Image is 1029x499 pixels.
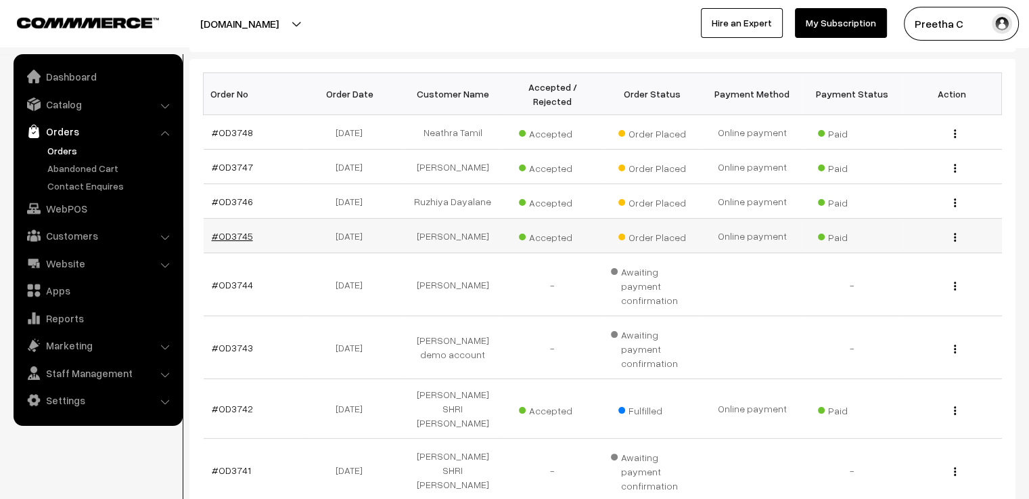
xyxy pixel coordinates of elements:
td: Ruzhiya Dayalane [403,184,503,219]
a: Reports [17,306,178,330]
span: Accepted [519,227,587,244]
button: [DOMAIN_NAME] [153,7,326,41]
td: [DATE] [303,219,403,253]
span: Order Placed [618,192,686,210]
th: Action [902,73,1002,115]
img: Menu [954,406,956,415]
span: Paid [818,192,886,210]
span: Paid [818,123,886,141]
img: Menu [954,164,956,173]
a: Abandoned Cart [44,161,178,175]
td: [PERSON_NAME] [403,253,503,316]
span: Accepted [519,192,587,210]
span: Paid [818,158,886,175]
img: Menu [954,129,956,138]
a: Dashboard [17,64,178,89]
td: - [802,316,902,379]
td: - [802,253,902,316]
a: Marketing [17,333,178,357]
td: [PERSON_NAME] [403,219,503,253]
th: Customer Name [403,73,503,115]
td: Neathra Tamil [403,115,503,150]
span: Order Placed [618,158,686,175]
a: #OD3747 [212,161,253,173]
span: Fulfilled [618,400,686,418]
span: Paid [818,400,886,418]
span: Accepted [519,158,587,175]
a: #OD3745 [212,230,253,242]
img: COMMMERCE [17,18,159,28]
a: Orders [44,144,178,158]
td: [PERSON_NAME] demo account [403,316,503,379]
button: Preetha C [904,7,1019,41]
td: [PERSON_NAME] SHRI [PERSON_NAME] [403,379,503,439]
img: Menu [954,345,956,353]
a: Staff Management [17,361,178,385]
span: Accepted [519,400,587,418]
a: Apps [17,278,178,303]
a: Hire an Expert [701,8,783,38]
img: user [992,14,1012,34]
a: Customers [17,223,178,248]
th: Accepted / Rejected [503,73,603,115]
td: [DATE] [303,115,403,150]
a: #OD3748 [212,127,253,138]
td: Online payment [702,115,802,150]
a: Website [17,251,178,276]
a: COMMMERCE [17,14,135,30]
td: [DATE] [303,316,403,379]
a: Orders [17,119,178,144]
img: Menu [954,233,956,242]
a: Catalog [17,92,178,116]
span: Paid [818,227,886,244]
img: Menu [954,282,956,290]
a: Settings [17,388,178,412]
img: Menu [954,467,956,476]
td: [DATE] [303,184,403,219]
a: #OD3742 [212,403,253,414]
a: #OD3744 [212,279,253,290]
a: My Subscription [795,8,887,38]
span: Awaiting payment confirmation [611,447,695,493]
td: Online payment [702,150,802,184]
td: [DATE] [303,379,403,439]
a: WebPOS [17,196,178,221]
span: Accepted [519,123,587,141]
span: Awaiting payment confirmation [611,324,695,370]
a: #OD3741 [212,464,251,476]
a: #OD3746 [212,196,253,207]
td: Online payment [702,379,802,439]
a: #OD3743 [212,342,253,353]
td: - [503,316,603,379]
td: [PERSON_NAME] [403,150,503,184]
td: [DATE] [303,150,403,184]
img: Menu [954,198,956,207]
td: - [503,253,603,316]
th: Order Status [603,73,703,115]
span: Order Placed [618,123,686,141]
th: Order No [204,73,304,115]
span: Awaiting payment confirmation [611,261,695,307]
td: Online payment [702,184,802,219]
th: Payment Status [802,73,902,115]
th: Payment Method [702,73,802,115]
td: [DATE] [303,253,403,316]
span: Order Placed [618,227,686,244]
td: Online payment [702,219,802,253]
a: Contact Enquires [44,179,178,193]
th: Order Date [303,73,403,115]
